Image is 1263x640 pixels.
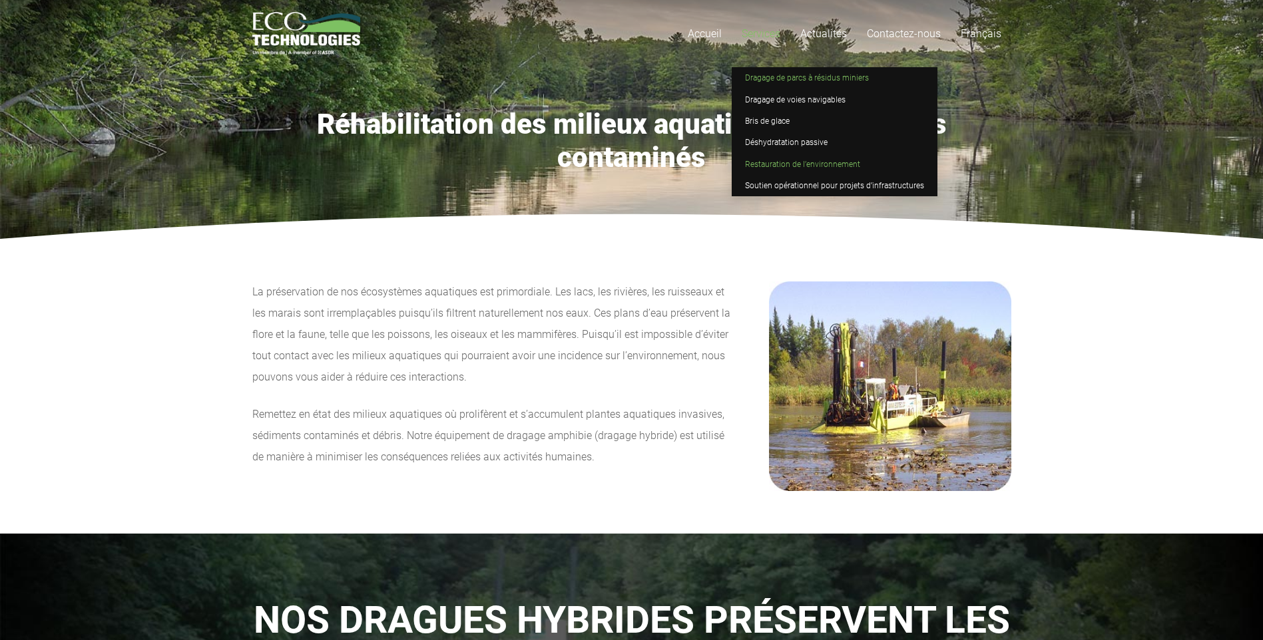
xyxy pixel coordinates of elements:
a: Dragage de parcs à résidus miniers [732,67,937,88]
a: Soutien opérationnel pour projets d’infrastructures [732,175,937,196]
a: Restauration de l’environnement [732,154,937,175]
a: Dragage de voies navigables [732,88,937,110]
span: Français [961,27,1001,40]
span: Bris de glace [745,116,790,126]
span: Services [742,27,780,40]
span: Dragage de parcs à résidus miniers [745,73,869,82]
span: Actualités [800,27,847,40]
p: La préservation de nos écosystèmes aquatiques est primordiale. Les lacs, les rivières, les ruisse... [252,281,737,388]
a: Bris de glace [732,110,937,132]
span: Soutien opérationnel pour projets d’infrastructures [745,181,924,190]
p: Remettez en état des milieux aquatiques où prolifèrent et s’accumulent plantes aquatiques invasiv... [252,404,737,468]
h1: Réhabilitation des milieux aquatiques et des sites contaminés [252,108,1011,175]
a: logo_EcoTech_ASDR_RGB [252,12,361,55]
span: Déshydratation passive [745,138,828,147]
span: Dragage de voies navigables [745,95,846,104]
span: Restauration de l’environnement [745,160,860,169]
span: Accueil [688,27,722,40]
span: Contactez-nous [867,27,941,40]
a: Déshydratation passive [732,132,937,153]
